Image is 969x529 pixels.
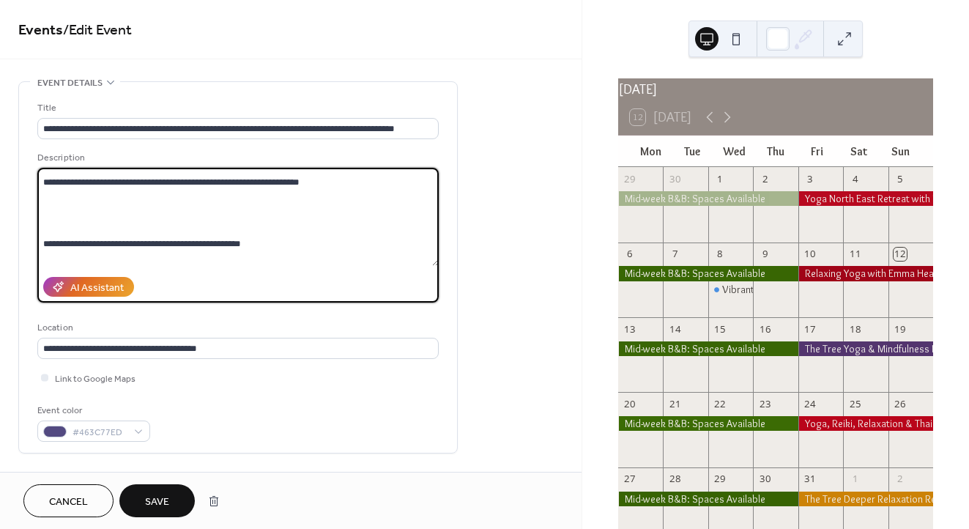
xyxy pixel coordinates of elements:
[37,403,147,418] div: Event color
[798,416,933,431] div: Yoga, Reiki, Relaxation & Thai Yoga Massage Retreat weekend: Spaces available
[713,473,727,486] div: 29
[803,322,817,336] div: 17
[672,136,713,167] div: Tue
[798,492,933,506] div: The Tree Deeper Relaxation Retreat weekend: Autumn special offer 20% Discount: Spaces available
[70,281,124,296] div: AI Assistant
[668,322,681,336] div: 14
[668,473,681,486] div: 28
[880,136,921,167] div: Sun
[618,492,798,506] div: Mid-week B&B: Spaces Available
[848,473,861,486] div: 1
[894,248,907,261] div: 12
[623,172,636,185] div: 29
[758,322,771,336] div: 16
[43,277,134,297] button: AI Assistant
[894,473,907,486] div: 2
[798,341,933,356] div: The Tree Yoga & Mindfulness Retreat weekend: Fully Booked
[623,322,636,336] div: 13
[894,322,907,336] div: 19
[618,416,798,431] div: Mid-week B&B: Spaces Available
[758,473,771,486] div: 30
[49,495,88,510] span: Cancel
[796,136,838,167] div: Fri
[18,16,63,45] a: Events
[618,266,798,281] div: Mid-week B&B: Spaces Available
[145,495,169,510] span: Save
[37,100,436,116] div: Title
[668,248,681,261] div: 7
[37,75,103,91] span: Event details
[758,248,771,261] div: 9
[23,484,114,517] button: Cancel
[623,473,636,486] div: 27
[838,136,880,167] div: Sat
[713,136,755,167] div: Wed
[713,172,727,185] div: 1
[668,398,681,411] div: 21
[618,78,933,100] div: [DATE]
[848,322,861,336] div: 18
[73,425,127,440] span: #463C77ED
[803,172,817,185] div: 3
[623,398,636,411] div: 20
[708,282,753,297] div: Vibrantly Alive: Women's Autumn Day Retreat with Nicola Wilkinson - Spaces Available
[894,398,907,411] div: 26
[37,471,103,487] span: Date and time
[758,398,771,411] div: 23
[803,248,817,261] div: 10
[668,172,681,185] div: 30
[798,266,933,281] div: Relaxing Yoga with Emma Heald - Fully Booked
[55,371,135,387] span: Link to Google Maps
[119,484,195,517] button: Save
[618,191,798,206] div: Mid-week B&B: Spaces Available
[758,172,771,185] div: 2
[848,172,861,185] div: 4
[37,150,436,166] div: Description
[848,248,861,261] div: 11
[848,398,861,411] div: 25
[713,398,727,411] div: 22
[798,191,933,206] div: Yoga North East Retreat with Laura : Fully Booked
[623,248,636,261] div: 6
[894,172,907,185] div: 5
[37,320,436,336] div: Location
[618,341,798,356] div: Mid-week B&B: Spaces Available
[713,322,727,336] div: 15
[63,16,132,45] span: / Edit Event
[630,136,672,167] div: Mon
[803,473,817,486] div: 31
[754,136,796,167] div: Thu
[803,398,817,411] div: 24
[713,248,727,261] div: 8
